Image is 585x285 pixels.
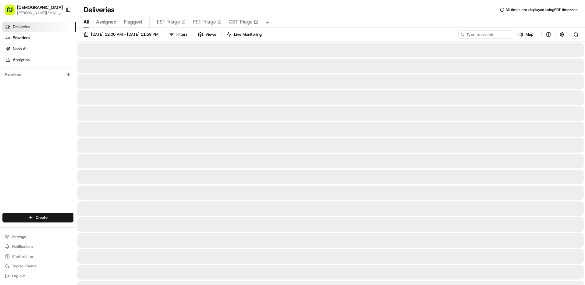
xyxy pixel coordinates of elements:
span: Toggle Theme [12,264,37,269]
span: Notifications [12,244,34,249]
div: Favorites [2,70,73,80]
h1: Deliveries [83,5,115,15]
button: Toggle Theme [2,262,73,270]
button: Map [516,30,536,39]
span: Analytics [13,57,30,63]
a: Analytics [2,55,76,65]
span: Nash AI [13,46,27,52]
button: Views [195,30,219,39]
span: Assigned [96,18,117,26]
a: Nash AI [2,44,76,54]
button: Create [2,213,73,222]
span: All times are displayed using PDT timezone [505,7,578,12]
span: Views [205,32,216,37]
button: [DEMOGRAPHIC_DATA] [17,4,63,10]
span: Live Monitoring [234,32,262,37]
button: Notifications [2,242,73,251]
span: Filters [176,32,187,37]
span: Deliveries [13,24,30,30]
span: Map [526,32,534,37]
button: [PERSON_NAME][EMAIL_ADDRESS][DOMAIN_NAME] [17,10,63,15]
span: Flagged [124,18,142,26]
button: Refresh [572,30,580,39]
span: [DATE] 12:00 AM - [DATE] 11:59 PM [91,32,158,37]
span: All [83,18,89,26]
button: Chat with us! [2,252,73,261]
button: Filters [166,30,190,39]
button: Settings [2,233,73,241]
span: Settings [12,234,26,239]
a: Providers [2,33,76,43]
button: Live Monitoring [224,30,264,39]
span: Create [36,215,48,220]
span: Providers [13,35,30,41]
span: Log out [12,273,25,278]
a: Deliveries [2,22,76,32]
span: Chat with us! [12,254,34,259]
span: PST Triage [193,18,216,26]
input: Type to search [458,30,513,39]
button: [DATE] 12:00 AM - [DATE] 11:59 PM [81,30,161,39]
button: [DEMOGRAPHIC_DATA][PERSON_NAME][EMAIL_ADDRESS][DOMAIN_NAME] [2,2,63,17]
span: CST Triage [229,18,253,26]
span: EST Triage [157,18,180,26]
button: Log out [2,272,73,280]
